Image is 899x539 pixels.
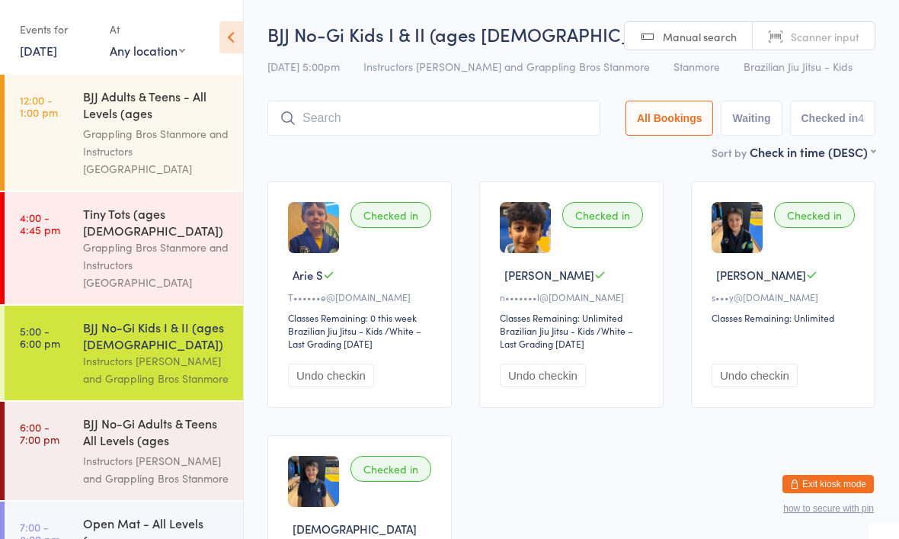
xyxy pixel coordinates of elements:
[500,202,551,253] img: image1754292473.png
[712,145,747,160] label: Sort by
[83,205,230,239] div: Tiny Tots (ages [DEMOGRAPHIC_DATA])
[267,101,600,136] input: Search
[288,290,436,303] div: T••••••e@[DOMAIN_NAME]
[288,364,374,387] button: Undo checkin
[83,125,230,178] div: Grappling Bros Stanmore and Instructors [GEOGRAPHIC_DATA]
[562,202,643,228] div: Checked in
[83,415,230,452] div: BJJ No-Gi Adults & Teens All Levels (ages [DEMOGRAPHIC_DATA]+)
[267,59,340,74] span: [DATE] 5:00pm
[288,202,339,253] img: image1754896714.png
[5,75,243,191] a: 12:00 -1:00 pmBJJ Adults & Teens - All Levels (ages [DEMOGRAPHIC_DATA]+)Grappling Bros Stanmore a...
[790,101,876,136] button: Checked in4
[20,94,58,118] time: 12:00 - 1:00 pm
[5,402,243,500] a: 6:00 -7:00 pmBJJ No-Gi Adults & Teens All Levels (ages [DEMOGRAPHIC_DATA]+)Instructors [PERSON_NA...
[83,452,230,487] div: Instructors [PERSON_NAME] and Grappling Bros Stanmore
[110,17,185,42] div: At
[293,267,323,283] span: Arie S
[83,319,230,352] div: BJJ No-Gi Kids I & II (ages [DEMOGRAPHIC_DATA])
[504,267,594,283] span: [PERSON_NAME]
[712,202,763,253] img: image1746605042.png
[858,112,864,124] div: 4
[350,202,431,228] div: Checked in
[673,59,720,74] span: Stanmore
[288,456,339,507] img: image1746604438.png
[712,311,859,324] div: Classes Remaining: Unlimited
[288,311,436,324] div: Classes Remaining: 0 this week
[20,42,57,59] a: [DATE]
[712,364,798,387] button: Undo checkin
[750,143,875,160] div: Check in time (DESC)
[83,352,230,387] div: Instructors [PERSON_NAME] and Grappling Bros Stanmore
[744,59,853,74] span: Brazilian Jiu Jitsu - Kids
[500,324,594,337] div: Brazilian Jiu Jitsu - Kids
[20,17,94,42] div: Events for
[500,311,648,324] div: Classes Remaining: Unlimited
[288,324,382,337] div: Brazilian Jiu Jitsu - Kids
[363,59,650,74] span: Instructors [PERSON_NAME] and Grappling Bros Stanmore
[83,88,230,125] div: BJJ Adults & Teens - All Levels (ages [DEMOGRAPHIC_DATA]+)
[20,325,60,349] time: 5:00 - 6:00 pm
[783,503,874,514] button: how to secure with pin
[716,267,806,283] span: [PERSON_NAME]
[20,211,60,236] time: 4:00 - 4:45 pm
[782,475,874,493] button: Exit kiosk mode
[5,306,243,400] a: 5:00 -6:00 pmBJJ No-Gi Kids I & II (ages [DEMOGRAPHIC_DATA])Instructors [PERSON_NAME] and Grappli...
[791,29,859,44] span: Scanner input
[83,239,230,291] div: Grappling Bros Stanmore and Instructors [GEOGRAPHIC_DATA]
[663,29,737,44] span: Manual search
[774,202,855,228] div: Checked in
[500,290,648,303] div: n•••••••l@[DOMAIN_NAME]
[267,21,875,47] h2: BJJ No-Gi Kids I & II (ages [DEMOGRAPHIC_DATA]-… Check-in
[5,192,243,304] a: 4:00 -4:45 pmTiny Tots (ages [DEMOGRAPHIC_DATA])Grappling Bros Stanmore and Instructors [GEOGRAPH...
[20,421,59,445] time: 6:00 - 7:00 pm
[110,42,185,59] div: Any location
[721,101,782,136] button: Waiting
[500,364,586,387] button: Undo checkin
[625,101,714,136] button: All Bookings
[712,290,859,303] div: s•••y@[DOMAIN_NAME]
[350,456,431,482] div: Checked in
